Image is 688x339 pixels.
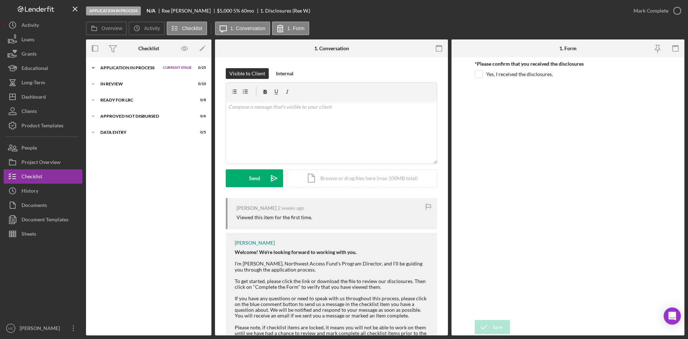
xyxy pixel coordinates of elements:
[21,198,47,214] div: Documents
[21,141,37,157] div: People
[226,68,269,79] button: Visible to Client
[215,22,270,35] button: 1. Conversation
[21,61,48,77] div: Educational
[21,155,61,171] div: Project Overview
[559,46,577,51] div: 1. Form
[21,75,45,91] div: Long-Term
[626,4,684,18] button: Mark Complete
[226,169,283,187] button: Send
[100,66,159,70] div: Application In Process
[287,25,305,31] label: 1. Form
[272,68,297,79] button: Internal
[100,130,188,135] div: Data Entry
[236,205,277,211] div: [PERSON_NAME]
[86,6,141,15] div: Application In Process
[486,71,553,78] label: Yes, I received the disclosures.
[4,184,82,198] button: History
[235,249,357,255] strong: Welcome! We're looking forward to working with you.
[4,118,82,133] button: Product Templates
[21,184,38,200] div: History
[21,118,63,135] div: Product Templates
[4,141,82,155] button: People
[235,261,430,272] div: I'm [PERSON_NAME], Northwest Access Fund's Program Director, and I'll be guiding you through the ...
[233,8,240,14] div: 5 %
[193,66,206,70] div: 0 / 25
[4,321,82,335] button: HZ[PERSON_NAME]
[167,22,207,35] button: Checklist
[278,205,304,211] time: 2025-09-12 13:13
[493,320,503,334] div: Save
[100,82,188,86] div: In Review
[4,198,82,212] button: Documents
[241,8,254,14] div: 60 mo
[129,22,164,35] button: Activity
[100,98,188,102] div: Ready for LRC
[21,90,46,106] div: Dashboard
[100,114,188,118] div: Approved Not Disbursed
[664,307,681,325] div: Open Intercom Messenger
[138,46,159,51] div: Checklist
[4,75,82,90] button: Long-Term
[144,25,160,31] label: Activity
[634,4,668,18] div: Mark Complete
[272,22,309,35] button: 1. Form
[4,212,82,227] button: Document Templates
[86,22,127,35] button: Overview
[21,212,68,229] div: Document Templates
[182,25,202,31] label: Checklist
[21,104,37,120] div: Clients
[4,104,82,118] button: Clients
[260,8,310,14] div: 1. Disclosures (Ree W.)
[475,320,510,334] button: Save
[21,32,34,48] div: Loans
[235,240,275,246] div: [PERSON_NAME]
[9,326,13,330] text: HZ
[193,130,206,135] div: 0 / 5
[4,227,82,241] button: Sheets
[21,169,42,185] div: Checklist
[475,61,661,67] div: *Please confirm that you received the disclosures
[193,114,206,118] div: 0 / 6
[236,215,312,220] div: Viewed this item for the first time.
[21,18,39,34] div: Activity
[276,68,293,79] div: Internal
[4,47,82,61] button: Grants
[4,90,82,104] button: Dashboard
[4,32,82,47] button: Loans
[101,25,122,31] label: Overview
[193,82,206,86] div: 0 / 10
[163,66,192,70] span: Current Stage
[162,8,217,14] div: Ree [PERSON_NAME]
[4,169,82,184] button: Checklist
[193,98,206,102] div: 0 / 8
[4,61,82,75] button: Educational
[217,8,232,14] span: $5,000
[249,169,260,187] div: Send
[147,8,156,14] b: N/A
[21,47,37,63] div: Grants
[21,227,36,243] div: Sheets
[18,321,64,337] div: [PERSON_NAME]
[314,46,349,51] div: 1. Conversation
[4,18,82,32] button: Activity
[229,68,265,79] div: Visible to Client
[230,25,266,31] label: 1. Conversation
[4,155,82,169] button: Project Overview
